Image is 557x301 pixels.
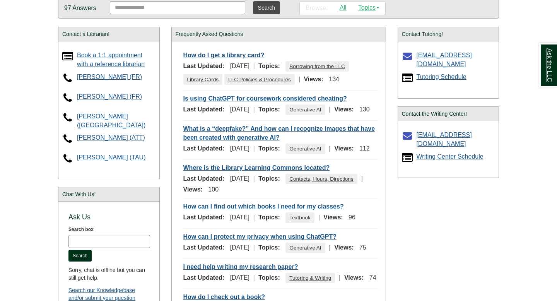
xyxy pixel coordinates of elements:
[417,74,466,80] a: Tutoring Schedule
[258,175,284,182] span: Topics:
[359,244,366,251] span: 75
[77,154,146,161] a: [PERSON_NAME] (TAU)
[62,191,155,197] h2: Chat With Us!
[304,76,327,82] span: Views:
[77,74,142,80] a: [PERSON_NAME] (FR)
[258,106,284,113] span: Topics:
[230,63,249,69] span: [DATE]
[183,262,298,271] a: I need help writing my research paper?
[208,186,219,193] span: 100
[288,144,322,154] a: Generative AI
[183,163,330,172] a: Where is the Library Learning Commons located?
[285,214,316,221] ul: Topics:
[251,106,256,113] span: |
[176,31,382,37] h2: Frequently Asked Questions
[258,244,284,251] span: Topics:
[183,145,229,152] span: Last Updated:
[359,145,370,152] span: 112
[352,2,385,14] a: Topics
[230,106,249,113] span: [DATE]
[230,244,249,251] span: [DATE]
[77,113,145,128] a: [PERSON_NAME] ([GEOGRAPHIC_DATA])
[251,244,256,251] span: |
[258,274,284,281] span: Topics:
[369,274,376,281] span: 74
[258,214,284,221] span: Topics:
[253,1,280,14] button: Search
[77,52,145,67] a: Book a 1:1 appointment with a reference librarian
[417,132,472,147] a: [EMAIL_ADDRESS][DOMAIN_NAME]
[327,106,333,113] span: |
[297,76,302,82] span: |
[183,175,229,182] span: Last Updated:
[349,214,355,221] span: 96
[359,106,370,113] span: 130
[183,51,265,60] a: How do I get a library card?
[77,93,142,100] a: [PERSON_NAME] (FR)
[285,175,359,182] ul: Topics:
[230,214,249,221] span: [DATE]
[402,111,495,117] h2: Contact the Writing Center!
[288,273,332,283] a: Tutoring & Writing
[258,63,284,69] span: Topics:
[329,76,339,82] span: 134
[334,2,352,14] a: All
[306,4,328,13] p: Browse:
[251,274,256,281] span: |
[334,145,357,152] span: Views:
[64,4,96,13] p: 97 Answers
[285,274,337,281] ul: Topics:
[77,134,145,141] a: [PERSON_NAME] (ATT)
[334,106,357,113] span: Views:
[230,274,249,281] span: [DATE]
[251,63,256,69] span: |
[183,202,344,211] a: How can I find out which books I need for my classes?
[344,274,367,281] span: Views:
[183,63,229,69] span: Last Updated:
[183,63,351,82] ul: Topics:
[62,31,155,37] h2: Contact a Librarian!
[285,106,327,113] ul: Topics:
[337,274,342,281] span: |
[183,124,375,142] a: What is a “deepfake?” And how can I recognize images that have been created with generative AI?
[183,186,207,193] span: Views:
[334,244,357,251] span: Views:
[183,232,337,241] a: How can I protect my privacy when using ChatGPT?
[285,145,327,152] ul: Topics:
[327,244,333,251] span: |
[251,145,256,152] span: |
[288,61,346,72] a: Borrowing from the LLC
[227,74,292,85] a: LLC Policies & Procedures
[230,145,249,152] span: [DATE]
[258,145,284,152] span: Topics:
[288,174,354,184] a: Contacts, Hours, Directions
[327,145,333,152] span: |
[183,94,347,103] a: Is using ChatGPT for coursework considered cheating?
[183,106,229,113] span: Last Updated:
[251,214,256,221] span: |
[251,175,256,182] span: |
[285,244,327,251] ul: Topics:
[183,214,229,221] span: Last Updated:
[417,153,484,160] a: Writing Center Schedule
[288,212,311,223] a: Textbook
[186,74,220,85] a: Library Cards
[288,243,322,253] a: Generative AI
[183,274,229,281] span: Last Updated:
[183,244,229,251] span: Last Updated:
[323,214,347,221] span: Views:
[359,175,365,182] span: |
[417,52,472,67] a: [EMAIL_ADDRESS][DOMAIN_NAME]
[316,214,322,221] span: |
[402,31,495,37] h2: Contact Tutoring!
[288,104,322,115] a: Generative AI
[230,175,249,182] span: [DATE]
